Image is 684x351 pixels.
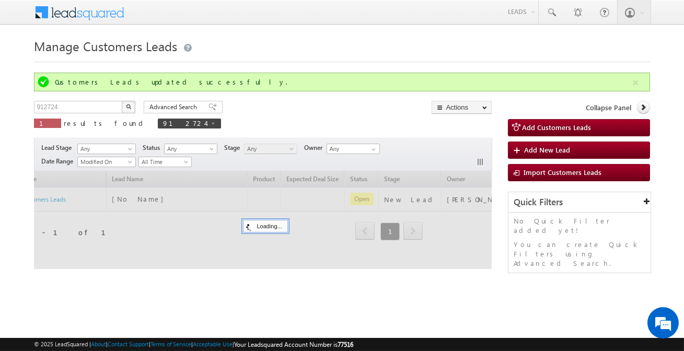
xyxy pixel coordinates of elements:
[34,340,353,349] span: © 2025 LeadSquared | | | | |
[508,192,651,213] div: Quick Filters
[514,240,645,268] p: You can create Quick Filters using Advanced Search.
[163,119,205,127] span: 912724
[77,144,136,154] a: Any
[432,101,492,114] button: Actions
[224,143,244,153] span: Stage
[243,220,287,232] div: Loading...
[126,104,131,109] img: Search
[164,144,217,154] a: Any
[39,119,56,127] span: 1
[34,38,177,54] span: Manage Customers Leads
[193,341,233,347] a: Acceptable Use
[139,157,189,167] span: All Time
[78,157,132,167] span: Modified On
[522,123,591,132] span: Add Customers Leads
[143,143,164,153] span: Status
[108,341,149,347] a: Contact Support
[41,143,76,153] span: Lead Stage
[138,157,192,167] a: All Time
[14,97,191,265] textarea: Type your message and hit 'Enter'
[64,119,147,127] span: results found
[91,341,106,347] a: About
[245,144,294,154] span: Any
[524,168,601,177] span: Import Customers Leads
[514,216,645,235] p: No Quick Filter added yet!
[171,5,196,30] div: Minimize live chat window
[55,77,631,87] div: Customers Leads updated successfully.
[586,103,632,112] span: Collapse Panel
[18,55,44,68] img: d_60004797649_company_0_60004797649
[54,55,176,68] div: Chat with us now
[41,157,77,166] span: Date Range
[149,102,200,112] span: Advanced Search
[234,341,353,348] span: Your Leadsquared Account Number is
[150,341,191,347] a: Terms of Service
[338,341,353,348] span: 77516
[77,157,136,167] a: Modified On
[304,143,327,153] span: Owner
[327,144,380,154] input: Type to Search
[142,274,190,288] em: Start Chat
[244,144,297,154] a: Any
[524,145,570,154] span: Add New Lead
[366,144,379,155] a: Show All Items
[165,144,214,154] span: Any
[78,144,132,154] span: Any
